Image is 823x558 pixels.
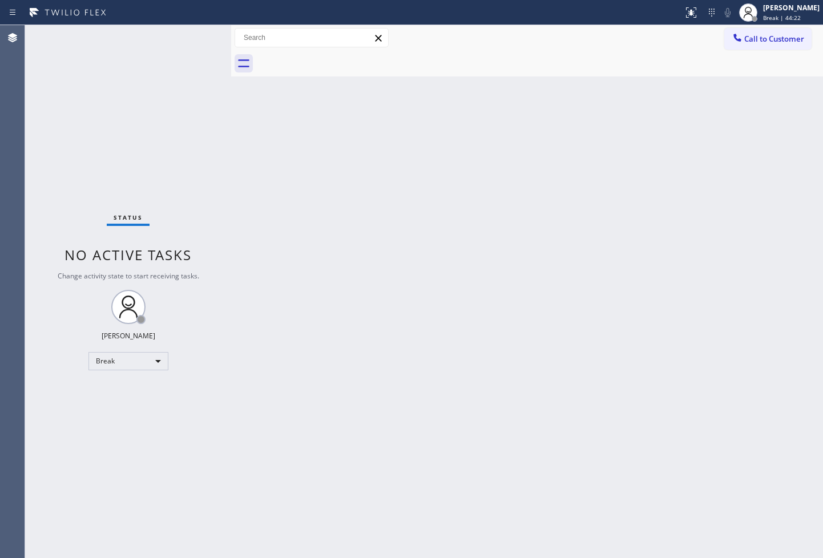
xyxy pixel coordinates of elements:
[88,352,168,370] div: Break
[102,331,155,341] div: [PERSON_NAME]
[720,5,736,21] button: Mute
[724,28,812,50] button: Call to Customer
[763,3,820,13] div: [PERSON_NAME]
[763,14,801,22] span: Break | 44:22
[235,29,388,47] input: Search
[744,34,804,44] span: Call to Customer
[58,271,199,281] span: Change activity state to start receiving tasks.
[114,213,143,221] span: Status
[64,245,192,264] span: No active tasks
